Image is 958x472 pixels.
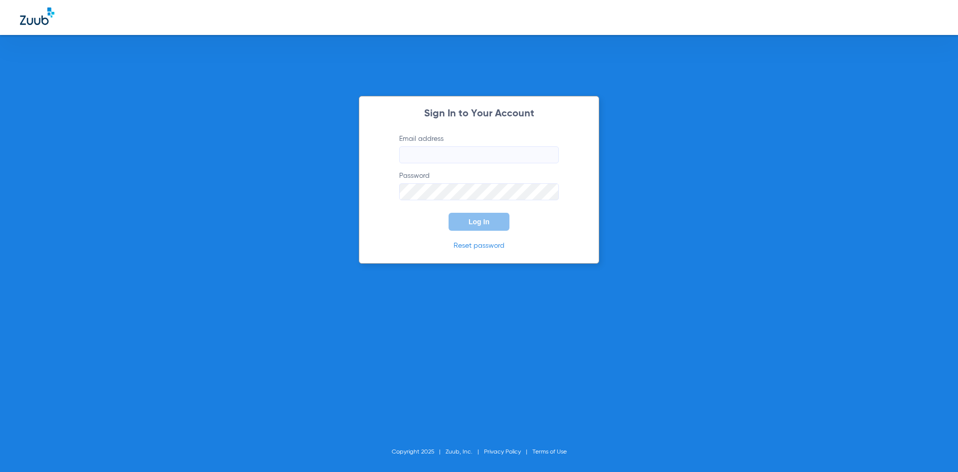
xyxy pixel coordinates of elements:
[469,218,489,226] span: Log In
[484,449,521,455] a: Privacy Policy
[399,183,559,200] input: Password
[20,7,54,25] img: Zuub Logo
[449,213,509,231] button: Log In
[399,134,559,163] label: Email address
[399,146,559,163] input: Email address
[532,449,567,455] a: Terms of Use
[392,447,446,457] li: Copyright 2025
[384,109,574,119] h2: Sign In to Your Account
[446,447,484,457] li: Zuub, Inc.
[399,171,559,200] label: Password
[454,242,504,249] a: Reset password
